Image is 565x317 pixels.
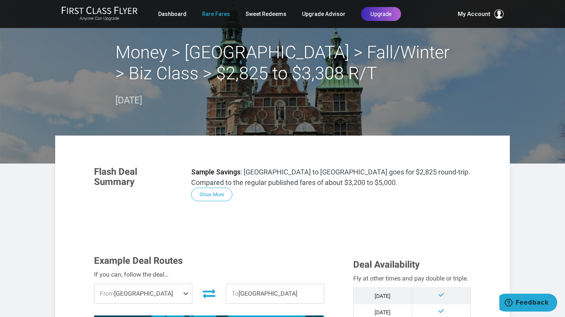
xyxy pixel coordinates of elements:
[61,6,138,22] a: First Class FlyerAnyone Can Upgrade
[115,95,142,106] time: [DATE]
[158,7,187,21] a: Dashboard
[61,16,138,21] small: Anyone Can Upgrade
[100,290,114,297] span: From
[61,6,138,14] img: First Class Flyer
[458,9,490,19] span: My Account
[94,167,180,187] h3: Flash Deal Summary
[198,285,220,302] button: Invert Route Direction
[191,167,471,188] p: : [GEOGRAPHIC_DATA] to [GEOGRAPHIC_DATA] goes for $2,825 round-trip. Compared to the regular publ...
[353,287,412,304] td: [DATE]
[458,9,504,19] button: My Account
[94,284,192,303] span: [GEOGRAPHIC_DATA]
[115,42,450,84] h2: Money > [GEOGRAPHIC_DATA] > Fall/Winter > Biz Class > $2,825 to $3,308 R/T
[191,168,241,176] strong: Sample Savings
[361,7,401,21] a: Upgrade
[226,284,324,303] span: [GEOGRAPHIC_DATA]
[94,255,183,266] span: Example Deal Routes
[232,290,239,297] span: To
[191,188,232,201] button: Show More
[202,7,230,21] a: Rare Fares
[246,7,286,21] a: Sweet Redeems
[94,270,324,280] div: If you can, follow the deal…
[353,259,420,270] span: Deal Availability
[302,7,345,21] a: Upgrade Advisor
[353,273,471,284] div: Fly at other times and pay double or triple.
[499,294,557,313] iframe: Opens a widget where you can find more information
